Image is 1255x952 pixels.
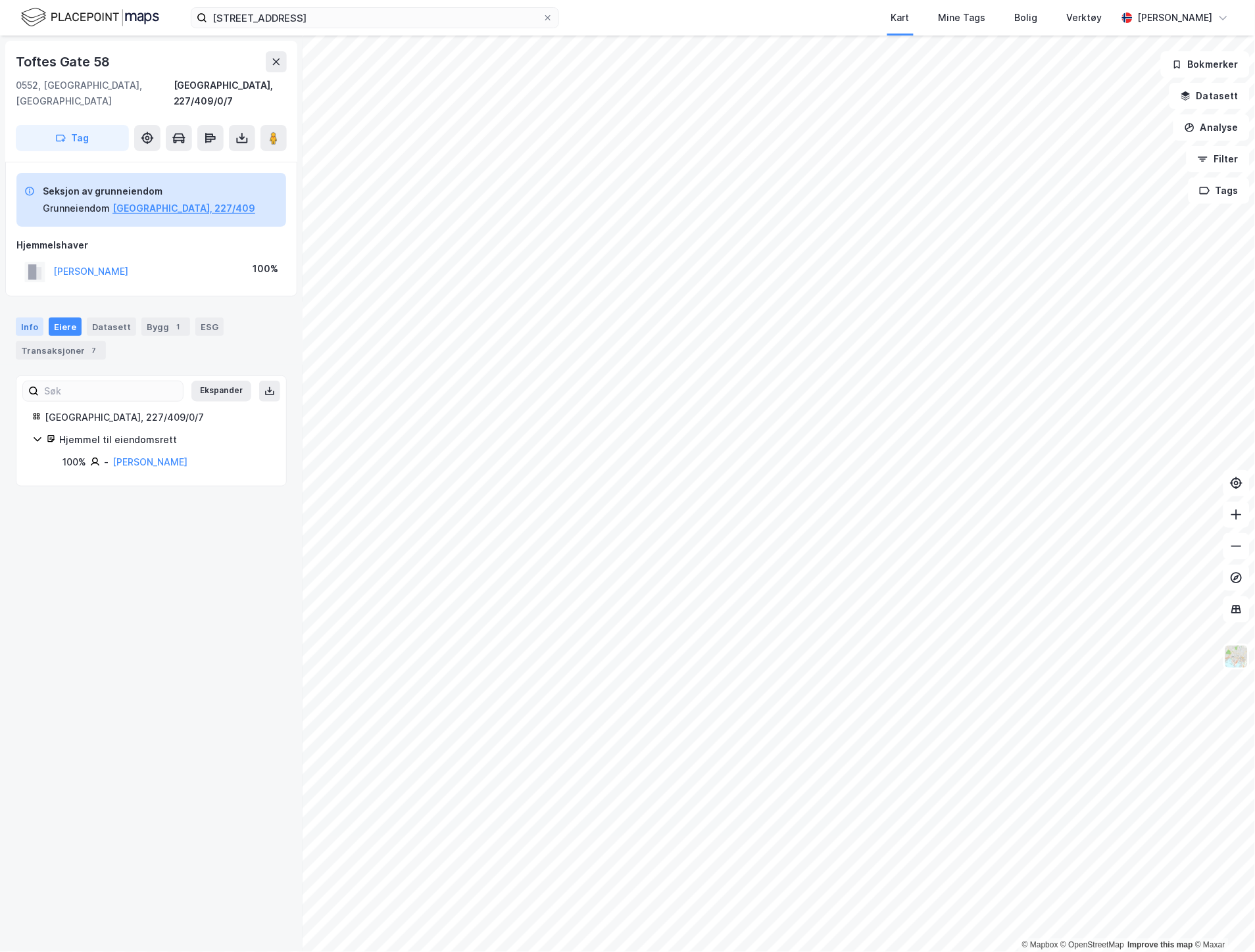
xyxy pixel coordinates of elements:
[191,381,251,402] button: Ekspander
[1067,10,1102,26] div: Verktøy
[1173,114,1250,141] button: Analyse
[62,454,86,470] div: 100%
[253,261,278,277] div: 100%
[939,10,986,26] div: Mine Tags
[1169,83,1250,109] button: Datasett
[16,125,129,151] button: Tag
[16,78,174,109] div: 0552, [GEOGRAPHIC_DATA], [GEOGRAPHIC_DATA]
[174,78,287,109] div: [GEOGRAPHIC_DATA], 227/409/0/7
[1022,941,1058,950] a: Mapbox
[1189,889,1255,952] iframe: Chat Widget
[39,381,183,401] input: Søk
[1061,941,1125,950] a: OpenStreetMap
[1187,146,1250,172] button: Filter
[16,237,286,253] div: Hjemmelshaver
[16,51,112,72] div: Toftes Gate 58
[112,456,187,467] a: [PERSON_NAME]
[16,341,106,360] div: Transaksjoner
[21,6,159,29] img: logo.f888ab2527a4732fd821a326f86c7f29.svg
[172,320,185,333] div: 1
[891,10,910,26] div: Kart
[1161,51,1250,78] button: Bokmerker
[16,318,43,336] div: Info
[1015,10,1038,26] div: Bolig
[1138,10,1213,26] div: [PERSON_NAME]
[1189,889,1255,952] div: Kontrollprogram for chat
[87,344,101,357] div: 7
[207,8,543,28] input: Søk på adresse, matrikkel, gårdeiere, leietakere eller personer
[112,201,255,216] button: [GEOGRAPHIC_DATA], 227/409
[43,183,255,199] div: Seksjon av grunneiendom
[1224,644,1249,669] img: Z
[43,201,110,216] div: Grunneiendom
[49,318,82,336] div: Eiere
[195,318,224,336] div: ESG
[59,432,270,448] div: Hjemmel til eiendomsrett
[104,454,109,470] div: -
[87,318,136,336] div: Datasett
[1189,178,1250,204] button: Tags
[45,410,270,425] div: [GEOGRAPHIC_DATA], 227/409/0/7
[141,318,190,336] div: Bygg
[1128,941,1193,950] a: Improve this map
